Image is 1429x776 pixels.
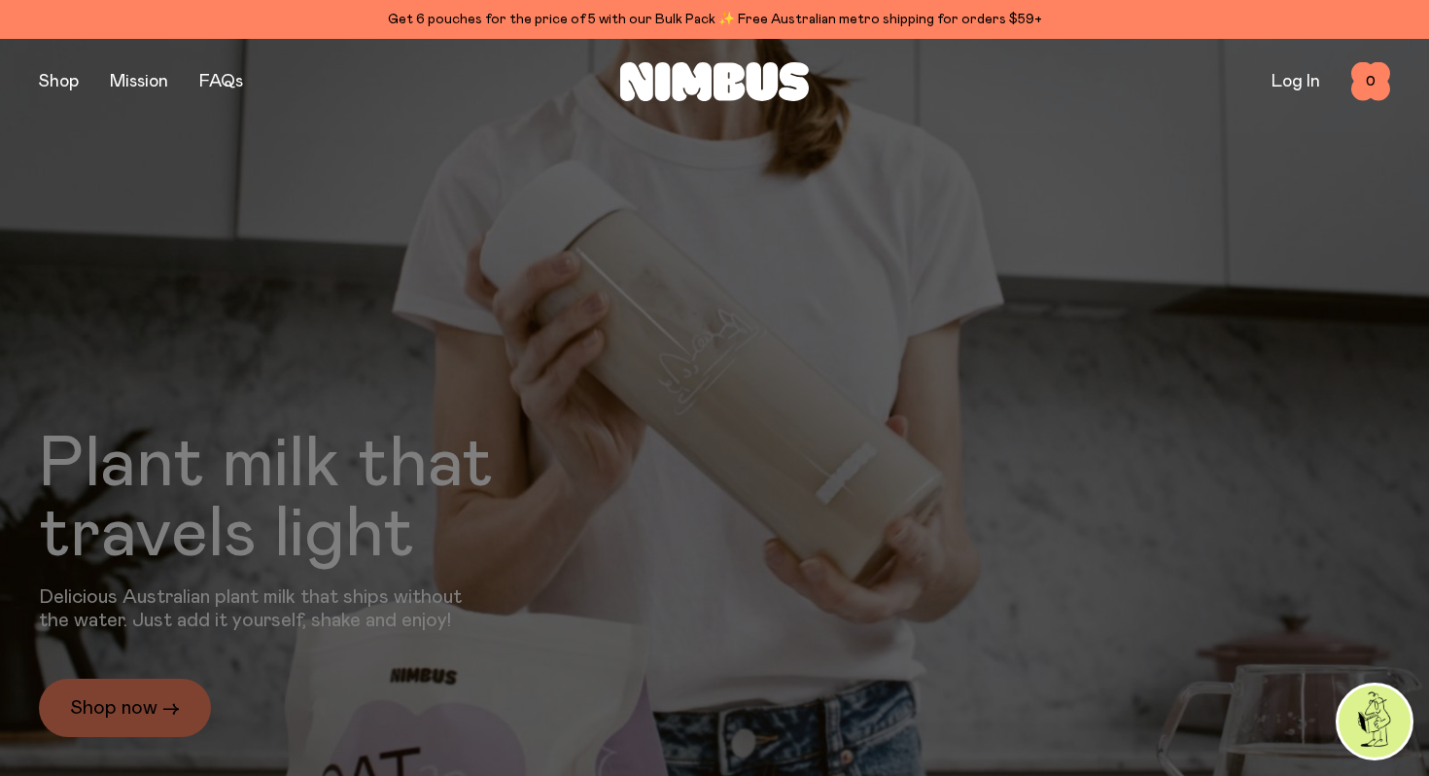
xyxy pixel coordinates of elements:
div: Get 6 pouches for the price of 5 with our Bulk Pack ✨ Free Australian metro shipping for orders $59+ [39,8,1390,31]
img: agent [1339,686,1411,758]
a: FAQs [199,73,243,90]
a: Log In [1272,73,1320,90]
a: Mission [110,73,168,90]
button: 0 [1351,62,1390,101]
